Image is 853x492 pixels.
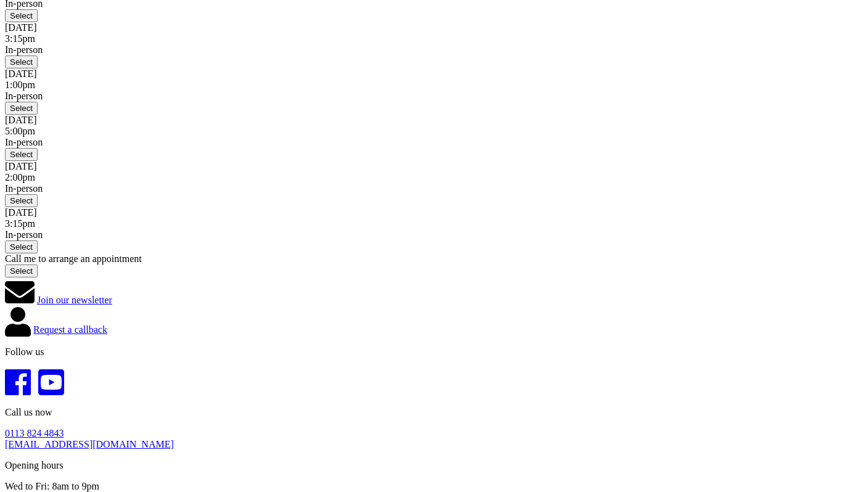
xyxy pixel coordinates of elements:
[5,407,848,418] p: Call us now
[5,428,64,438] a: 0113 824 4843
[5,346,848,358] p: Follow us
[38,385,64,395] a: YouTube
[5,55,38,68] button: Select Sat 6 Sep 3:15pm in-person
[33,324,107,335] a: Request a callback
[5,80,848,91] div: 1:00pm
[5,126,848,137] div: 5:00pm
[5,9,38,22] button: Select Fri 5 Sep 9:00am in-person
[5,240,38,253] button: Select Thu 11 Sep 3:15pm in-person
[5,253,848,264] div: Call me to arrange an appointment
[5,68,848,80] div: [DATE]
[5,183,848,194] div: In-person
[5,115,848,126] div: [DATE]
[5,439,174,449] a: [EMAIL_ADDRESS][DOMAIN_NAME]
[5,137,848,148] div: In-person
[5,194,38,207] button: Select Thu 11 Sep 2:00pm in-person
[38,367,64,397] i: YouTube
[5,102,38,115] button: Select Mon 8 Sep 1:00pm in-person
[5,22,848,33] div: [DATE]
[5,218,848,229] div: 3:15pm
[5,264,38,277] button: Select callback
[5,229,848,240] div: In-person
[5,460,848,471] p: Opening hours
[5,148,38,161] button: Select Wed 10 Sep 5:00pm in-person
[5,367,31,397] i: Facebook
[5,33,848,44] div: 3:15pm
[5,385,31,395] a: Facebook
[5,91,848,102] div: In-person
[5,161,848,172] div: [DATE]
[5,207,848,218] div: [DATE]
[5,44,848,55] div: In-person
[37,295,112,305] a: Join our newsletter
[5,172,848,183] div: 2:00pm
